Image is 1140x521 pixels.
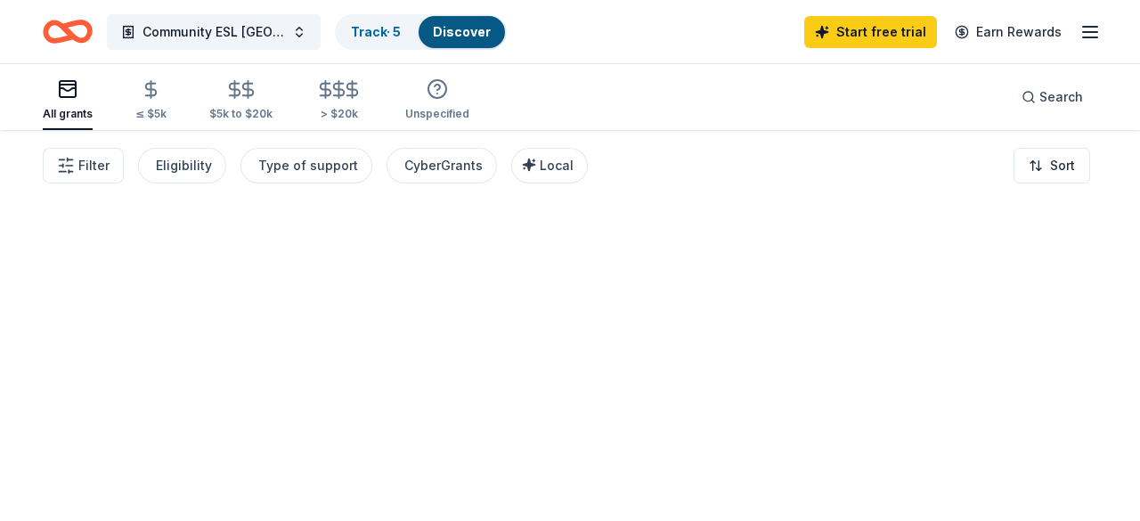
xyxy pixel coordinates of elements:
[43,71,93,130] button: All grants
[404,155,483,176] div: CyberGrants
[43,107,93,121] div: All grants
[944,16,1072,48] a: Earn Rewards
[335,14,507,50] button: Track· 5Discover
[433,24,491,39] a: Discover
[107,14,321,50] button: Community ESL [GEOGRAPHIC_DATA]
[135,72,167,130] button: ≤ $5k
[1007,79,1097,115] button: Search
[1014,148,1090,183] button: Sort
[135,107,167,121] div: ≤ $5k
[387,148,497,183] button: CyberGrants
[540,158,574,173] span: Local
[315,72,362,130] button: > $20k
[156,155,212,176] div: Eligibility
[142,21,285,43] span: Community ESL [GEOGRAPHIC_DATA]
[1050,155,1075,176] span: Sort
[258,155,358,176] div: Type of support
[43,11,93,53] a: Home
[804,16,937,48] a: Start free trial
[351,24,401,39] a: Track· 5
[1039,86,1083,108] span: Search
[138,148,226,183] button: Eligibility
[511,148,588,183] button: Local
[209,107,273,121] div: $5k to $20k
[209,72,273,130] button: $5k to $20k
[315,107,362,121] div: > $20k
[78,155,110,176] span: Filter
[405,107,469,121] div: Unspecified
[43,148,124,183] button: Filter
[405,71,469,130] button: Unspecified
[240,148,372,183] button: Type of support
